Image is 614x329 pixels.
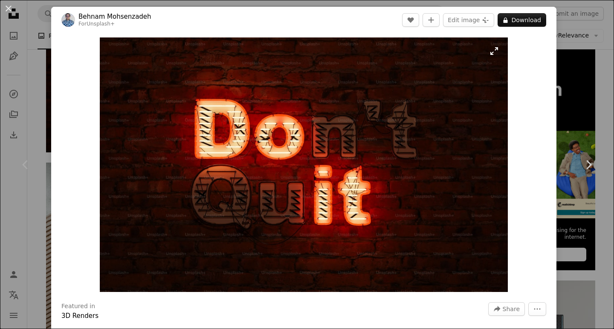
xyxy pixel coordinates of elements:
button: Share this image [488,302,525,316]
img: a neon sign that says don't cut on a brick wall [100,37,508,292]
a: 3D Renders [61,312,98,320]
img: Go to Behnam Mohsenzadeh's profile [61,13,75,27]
button: Download [498,13,546,27]
button: Zoom in on this image [100,37,508,292]
a: Unsplash+ [87,21,115,27]
button: Like [402,13,419,27]
a: Behnam Mohsenzadeh [78,12,151,21]
button: More Actions [528,302,546,316]
button: Edit image [443,13,494,27]
h3: Featured in [61,302,95,311]
a: Next [563,124,614,206]
span: Share [503,303,520,315]
button: Add to Collection [423,13,440,27]
div: For [78,21,151,28]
